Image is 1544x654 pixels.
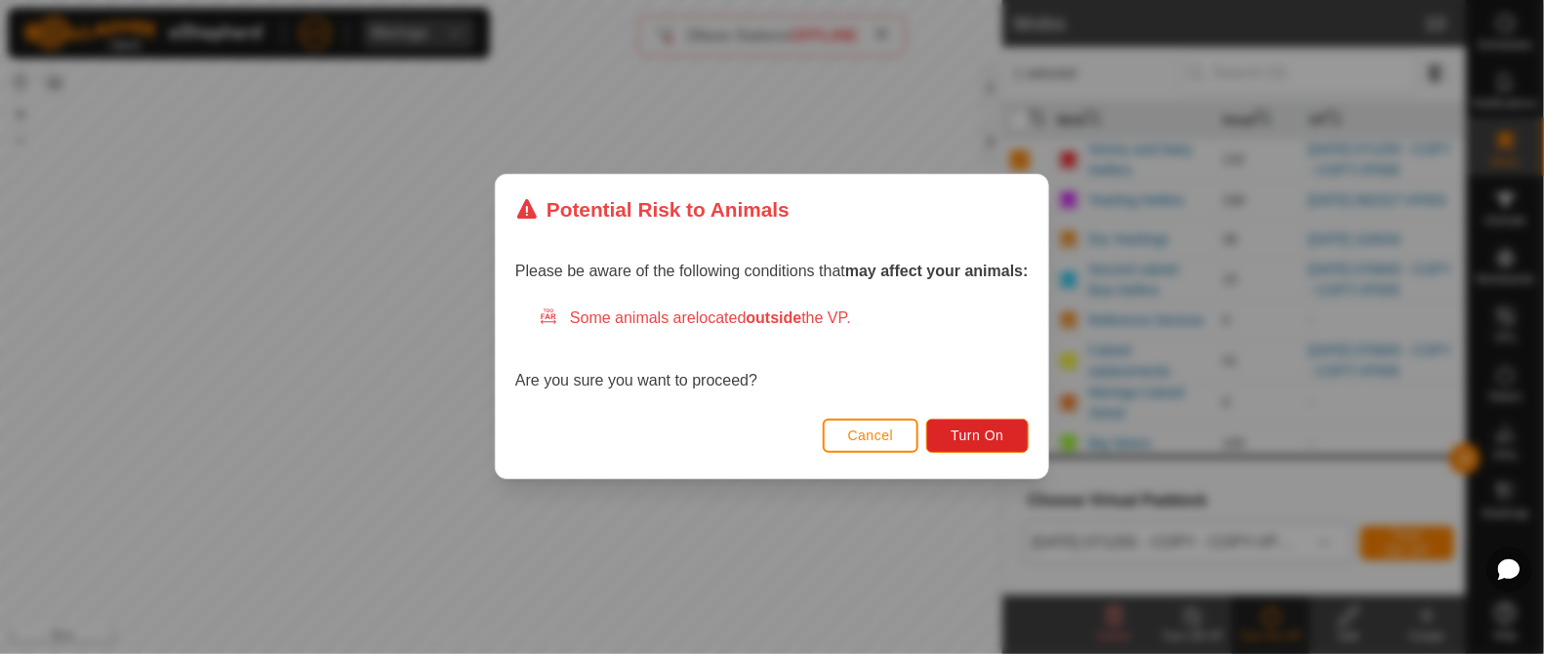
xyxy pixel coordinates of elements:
[845,264,1029,280] strong: may affect your animals:
[515,194,790,225] div: Potential Risk to Animals
[696,310,851,327] span: located the VP.
[848,429,894,444] span: Cancel
[539,307,1029,331] div: Some animals are
[952,429,1004,444] span: Turn On
[747,310,802,327] strong: outside
[927,419,1029,453] button: Turn On
[823,419,919,453] button: Cancel
[515,307,1029,393] div: Are you sure you want to proceed?
[515,264,1029,280] span: Please be aware of the following conditions that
